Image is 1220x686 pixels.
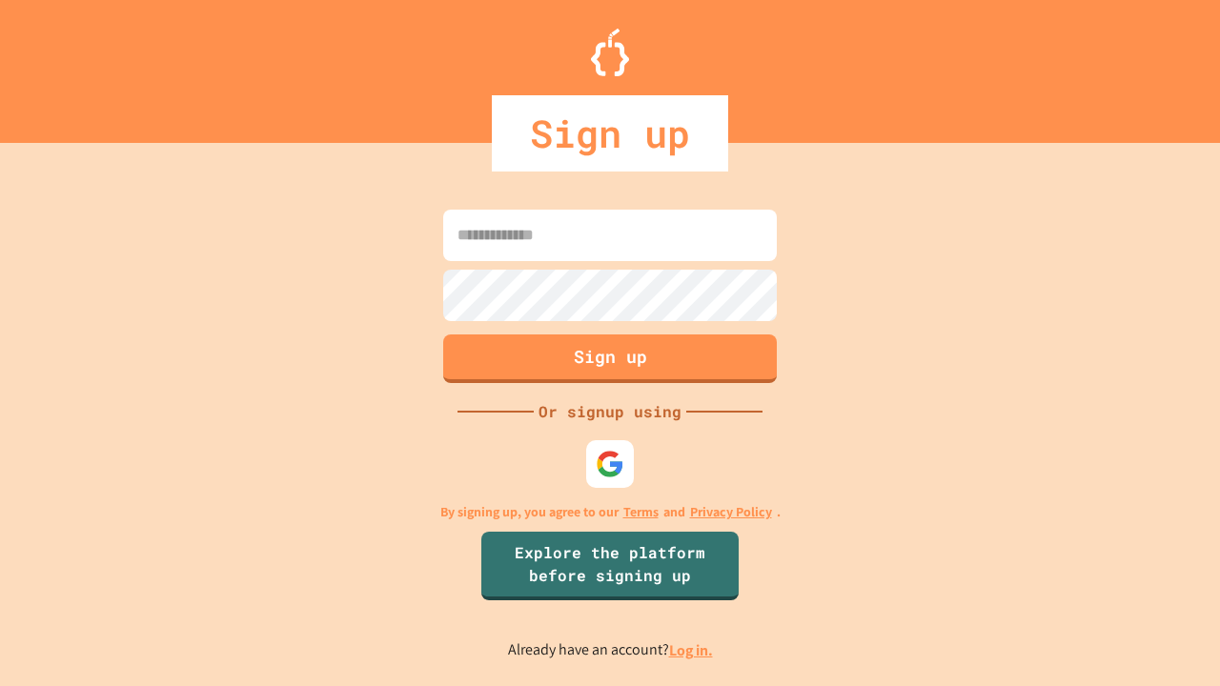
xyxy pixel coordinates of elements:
[440,502,781,522] p: By signing up, you agree to our and .
[596,450,624,478] img: google-icon.svg
[591,29,629,76] img: Logo.svg
[623,502,659,522] a: Terms
[669,640,713,660] a: Log in.
[534,400,686,423] div: Or signup using
[508,638,713,662] p: Already have an account?
[492,95,728,171] div: Sign up
[690,502,772,522] a: Privacy Policy
[1062,527,1201,608] iframe: chat widget
[481,532,739,600] a: Explore the platform before signing up
[443,334,777,383] button: Sign up
[1140,610,1201,667] iframe: chat widget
